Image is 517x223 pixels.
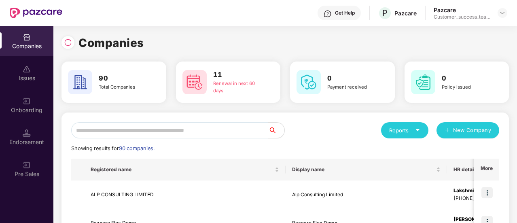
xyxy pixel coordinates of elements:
[10,8,62,18] img: New Pazcare Logo
[23,129,31,137] img: svg+xml;base64,PHN2ZyB3aWR0aD0iMTQuNSIgaGVpZ2h0PSIxNC41IiB2aWV3Qm94PSIwIDAgMTYgMTYiIGZpbGw9Im5vbm...
[182,70,207,94] img: svg+xml;base64,PHN2ZyB4bWxucz0iaHR0cDovL3d3dy53My5vcmcvMjAwMC9zdmciIHdpZHRoPSI2MCIgaGVpZ2h0PSI2MC...
[78,34,144,52] h1: Companies
[68,70,92,94] img: svg+xml;base64,PHN2ZyB4bWxucz0iaHR0cDovL3d3dy53My5vcmcvMjAwMC9zdmciIHdpZHRoPSI2MCIgaGVpZ2h0PSI2MC...
[286,181,447,209] td: Alp Consulting Limited
[268,127,284,134] span: search
[335,10,355,16] div: Get Help
[213,70,264,80] h3: 11
[99,84,149,91] div: Total Companies
[119,145,155,151] span: 90 companies.
[474,159,499,181] th: More
[442,73,492,84] h3: 0
[292,166,434,173] span: Display name
[297,70,321,94] img: svg+xml;base64,PHN2ZyB4bWxucz0iaHR0cDovL3d3dy53My5vcmcvMjAwMC9zdmciIHdpZHRoPSI2MCIgaGVpZ2h0PSI2MC...
[453,126,492,134] span: New Company
[394,9,417,17] div: Pazcare
[84,159,286,181] th: Registered name
[327,73,378,84] h3: 0
[91,166,273,173] span: Registered name
[442,84,492,91] div: Policy issued
[268,122,285,138] button: search
[23,65,31,73] img: svg+xml;base64,PHN2ZyBpZD0iSXNzdWVzX2Rpc2FibGVkIiB4bWxucz0iaHR0cDovL3d3dy53My5vcmcvMjAwMC9zdmciIH...
[434,14,490,20] div: Customer_success_team_lead
[84,181,286,209] td: ALP CONSULTING LIMITED
[411,70,435,94] img: svg+xml;base64,PHN2ZyB4bWxucz0iaHR0cDovL3d3dy53My5vcmcvMjAwMC9zdmciIHdpZHRoPSI2MCIgaGVpZ2h0PSI2MC...
[481,187,493,198] img: icon
[389,126,420,134] div: Reports
[327,84,378,91] div: Payment received
[445,127,450,134] span: plus
[23,97,31,105] img: svg+xml;base64,PHN2ZyB3aWR0aD0iMjAiIGhlaWdodD0iMjAiIHZpZXdCb3g9IjAgMCAyMCAyMCIgZmlsbD0ibm9uZSIgeG...
[324,10,332,18] img: svg+xml;base64,PHN2ZyBpZD0iSGVscC0zMngzMiIgeG1sbnM9Imh0dHA6Ly93d3cudzMub3JnLzIwMDAvc3ZnIiB3aWR0aD...
[499,10,506,16] img: svg+xml;base64,PHN2ZyBpZD0iRHJvcGRvd24tMzJ4MzIiIHhtbG5zPSJodHRwOi8vd3d3LnczLm9yZy8yMDAwL3N2ZyIgd2...
[99,73,149,84] h3: 90
[415,127,420,133] span: caret-down
[286,159,447,181] th: Display name
[436,122,499,138] button: plusNew Company
[434,6,490,14] div: Pazcare
[64,38,72,47] img: svg+xml;base64,PHN2ZyBpZD0iUmVsb2FkLTMyeDMyIiB4bWxucz0iaHR0cDovL3d3dy53My5vcmcvMjAwMC9zdmciIHdpZH...
[213,80,264,95] div: Renewal in next 60 days
[382,8,388,18] span: P
[23,33,31,41] img: svg+xml;base64,PHN2ZyBpZD0iQ29tcGFuaWVzIiB4bWxucz0iaHR0cDovL3d3dy53My5vcmcvMjAwMC9zdmciIHdpZHRoPS...
[23,161,31,169] img: svg+xml;base64,PHN2ZyB3aWR0aD0iMjAiIGhlaWdodD0iMjAiIHZpZXdCb3g9IjAgMCAyMCAyMCIgZmlsbD0ibm9uZSIgeG...
[71,145,155,151] span: Showing results for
